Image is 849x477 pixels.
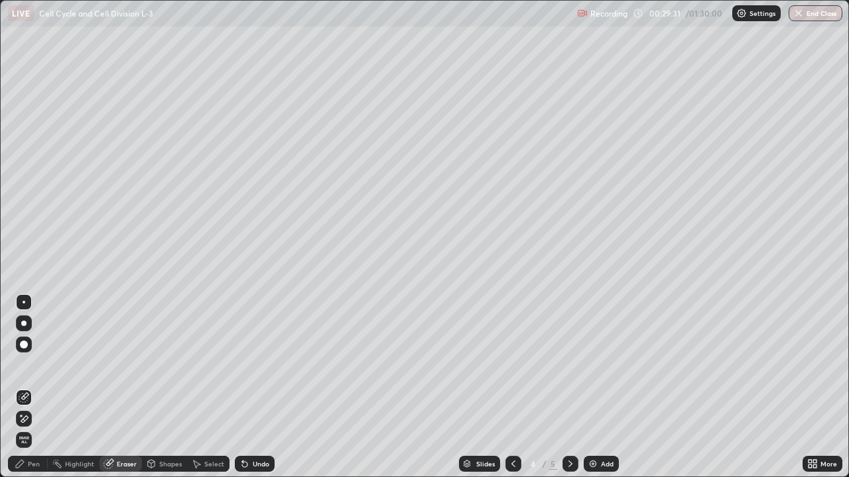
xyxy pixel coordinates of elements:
p: LIVE [12,8,30,19]
img: end-class-cross [793,8,804,19]
div: Select [204,460,224,467]
span: Erase all [17,436,31,444]
div: / [543,460,547,468]
div: Add [601,460,614,467]
button: End Class [789,5,842,21]
img: class-settings-icons [736,8,747,19]
div: Eraser [117,460,137,467]
div: Undo [253,460,269,467]
div: 5 [549,458,557,470]
div: Slides [476,460,495,467]
p: Settings [750,10,775,17]
div: 4 [527,460,540,468]
img: add-slide-button [588,458,598,469]
p: Recording [590,9,627,19]
div: Shapes [159,460,182,467]
div: Pen [28,460,40,467]
img: recording.375f2c34.svg [577,8,588,19]
div: More [820,460,837,467]
div: Highlight [65,460,94,467]
p: Cell Cycle and Cell Division L-3 [39,8,153,19]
